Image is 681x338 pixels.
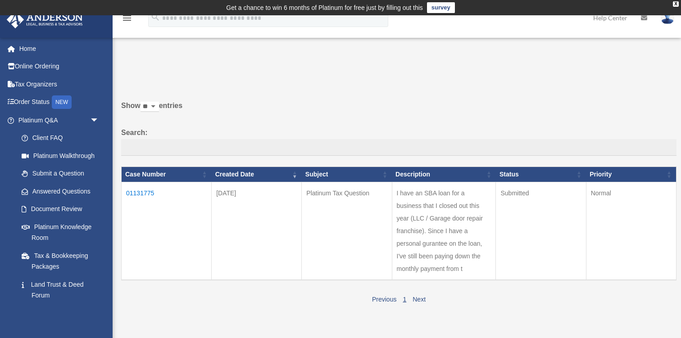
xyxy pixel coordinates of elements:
[141,102,159,112] select: Showentries
[673,1,679,7] div: close
[6,111,108,129] a: Platinum Q&Aarrow_drop_down
[122,13,132,23] i: menu
[52,95,72,109] div: NEW
[212,167,302,182] th: Created Date: activate to sort column ascending
[121,139,676,156] input: Search:
[6,58,113,76] a: Online Ordering
[403,296,406,303] a: 1
[6,75,113,93] a: Tax Organizers
[302,167,392,182] th: Subject: activate to sort column ascending
[122,182,212,280] td: 01131775
[4,11,86,28] img: Anderson Advisors Platinum Portal
[6,93,113,112] a: Order StatusNEW
[13,218,108,247] a: Platinum Knowledge Room
[13,129,108,147] a: Client FAQ
[150,12,160,22] i: search
[392,182,496,280] td: I have an SBA loan for a business that I closed out this year (LLC / Garage door repair franchise...
[13,182,104,200] a: Answered Questions
[13,165,108,183] a: Submit a Question
[226,2,423,13] div: Get a chance to win 6 months of Platinum for free just by filling out this
[212,182,302,280] td: [DATE]
[121,126,676,156] label: Search:
[661,11,674,24] img: User Pic
[427,2,455,13] a: survey
[13,200,108,218] a: Document Review
[13,247,108,275] a: Tax & Bookkeeping Packages
[122,16,132,23] a: menu
[6,40,113,58] a: Home
[13,147,108,165] a: Platinum Walkthrough
[496,182,586,280] td: Submitted
[122,167,212,182] th: Case Number: activate to sort column ascending
[372,296,396,303] a: Previous
[392,167,496,182] th: Description: activate to sort column ascending
[586,167,676,182] th: Priority: activate to sort column ascending
[302,182,392,280] td: Platinum Tax Question
[496,167,586,182] th: Status: activate to sort column ascending
[413,296,426,303] a: Next
[13,275,108,304] a: Land Trust & Deed Forum
[13,304,108,322] a: Portal Feedback
[90,111,108,130] span: arrow_drop_down
[121,99,676,121] label: Show entries
[586,182,676,280] td: Normal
